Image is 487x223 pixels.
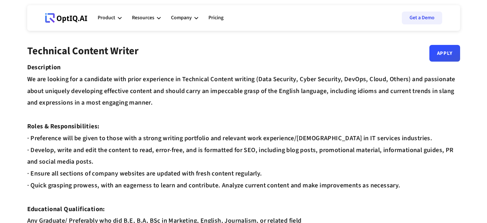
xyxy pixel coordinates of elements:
a: Pricing [208,8,223,28]
div: Product [98,8,122,28]
strong: Description [27,63,61,72]
div: Company [171,8,198,28]
div: Company [171,13,192,22]
a: Webflow Homepage [45,8,87,28]
div: Product [98,13,115,22]
a: Apply [429,45,460,62]
a: Get a Demo [402,12,442,24]
strong: Roles & Responsibilities: [27,122,100,131]
strong: Technical Content Writer [27,44,139,58]
strong: Educational Qualification: [27,205,105,214]
div: Resources [132,13,154,22]
div: Resources [132,8,161,28]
